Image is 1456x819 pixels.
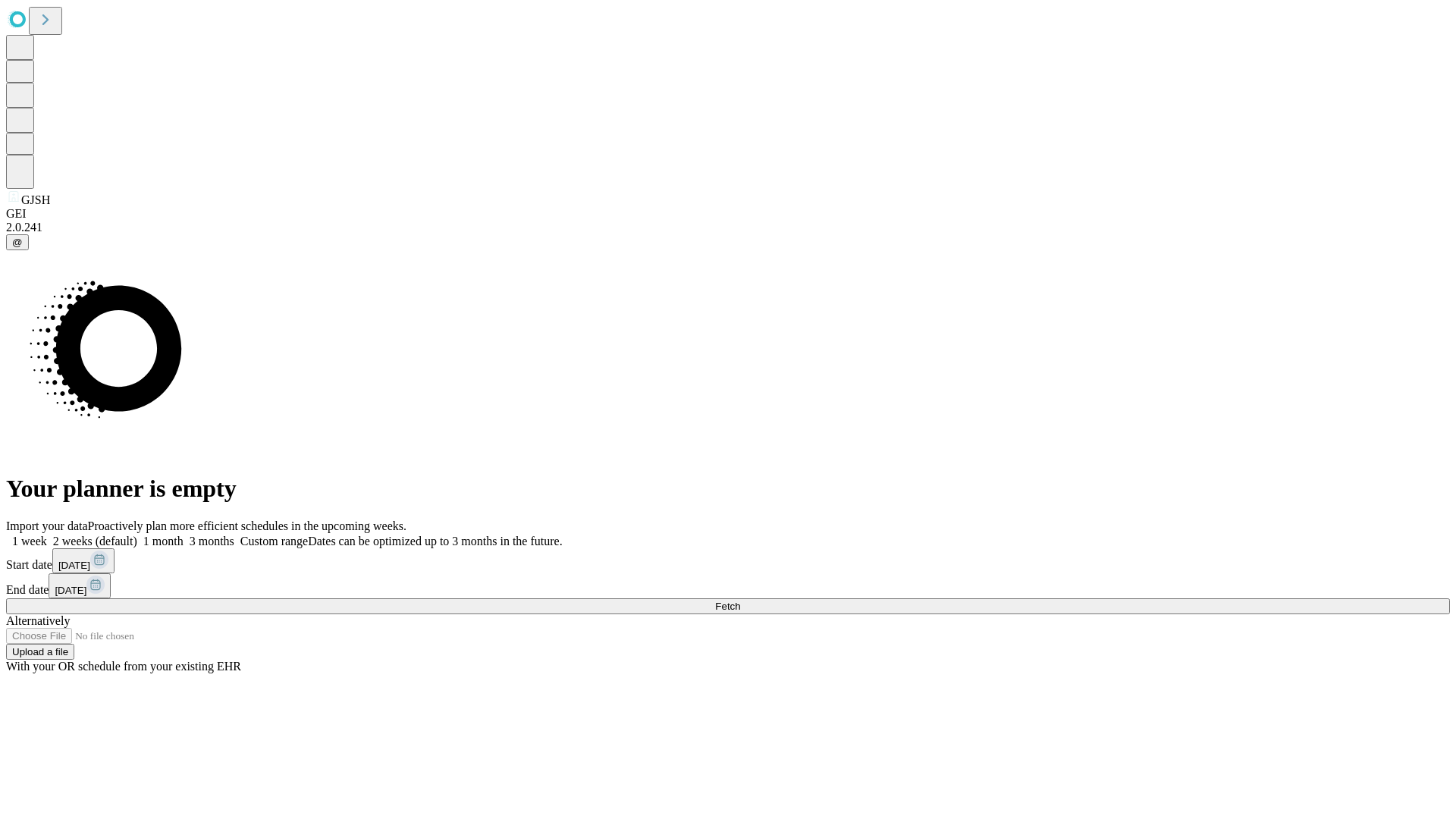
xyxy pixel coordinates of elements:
button: [DATE] [49,573,111,598]
span: Proactively plan more efficient schedules in the upcoming weeks. [88,519,406,532]
span: GJSH [21,193,50,206]
button: Upload a file [6,644,74,660]
div: End date [6,573,1450,598]
span: 1 week [12,535,47,548]
div: 2.0.241 [6,221,1450,234]
h1: Your planner is empty [6,475,1450,503]
div: Start date [6,548,1450,573]
span: 1 month [143,535,184,548]
span: Fetch [715,601,740,612]
button: [DATE] [52,548,115,573]
span: Custom range [240,535,308,548]
span: Dates can be optimized up to 3 months in the future. [308,535,562,548]
span: 3 months [190,535,234,548]
div: GEI [6,207,1450,221]
span: 2 weeks (default) [53,535,137,548]
span: Import your data [6,519,88,532]
button: Fetch [6,598,1450,614]
span: @ [12,237,23,248]
span: Alternatively [6,614,70,627]
span: [DATE] [58,560,90,571]
span: With your OR schedule from your existing EHR [6,660,241,673]
button: @ [6,234,29,250]
span: [DATE] [55,585,86,596]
